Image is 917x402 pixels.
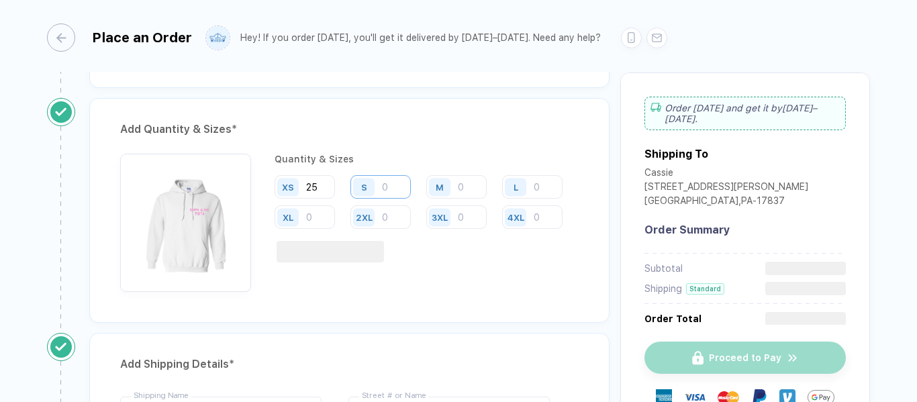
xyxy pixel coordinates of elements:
[508,212,524,222] div: 4XL
[644,223,846,236] div: Order Summary
[436,182,444,192] div: M
[283,212,293,222] div: XL
[361,182,367,192] div: S
[644,148,708,160] div: Shipping To
[275,154,579,164] div: Quantity & Sizes
[206,26,230,50] img: user profile
[127,160,244,278] img: fe90a855-249e-4bbb-9c4e-86048018f4ed_nt_front_1758563947794.jpg
[686,283,724,295] div: Standard
[644,195,808,209] div: [GEOGRAPHIC_DATA] , PA - 17837
[120,119,579,140] div: Add Quantity & Sizes
[92,30,192,46] div: Place an Order
[644,167,808,181] div: Cassie
[120,354,579,375] div: Add Shipping Details
[356,212,373,222] div: 2XL
[644,313,702,324] div: Order Total
[514,182,518,192] div: L
[644,283,682,294] div: Shipping
[240,32,601,44] div: Hey! If you order [DATE], you'll get it delivered by [DATE]–[DATE]. Need any help?
[644,263,683,274] div: Subtotal
[644,97,846,130] div: Order [DATE] and get it by [DATE]–[DATE] .
[432,212,448,222] div: 3XL
[282,182,294,192] div: XS
[644,181,808,195] div: [STREET_ADDRESS][PERSON_NAME]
